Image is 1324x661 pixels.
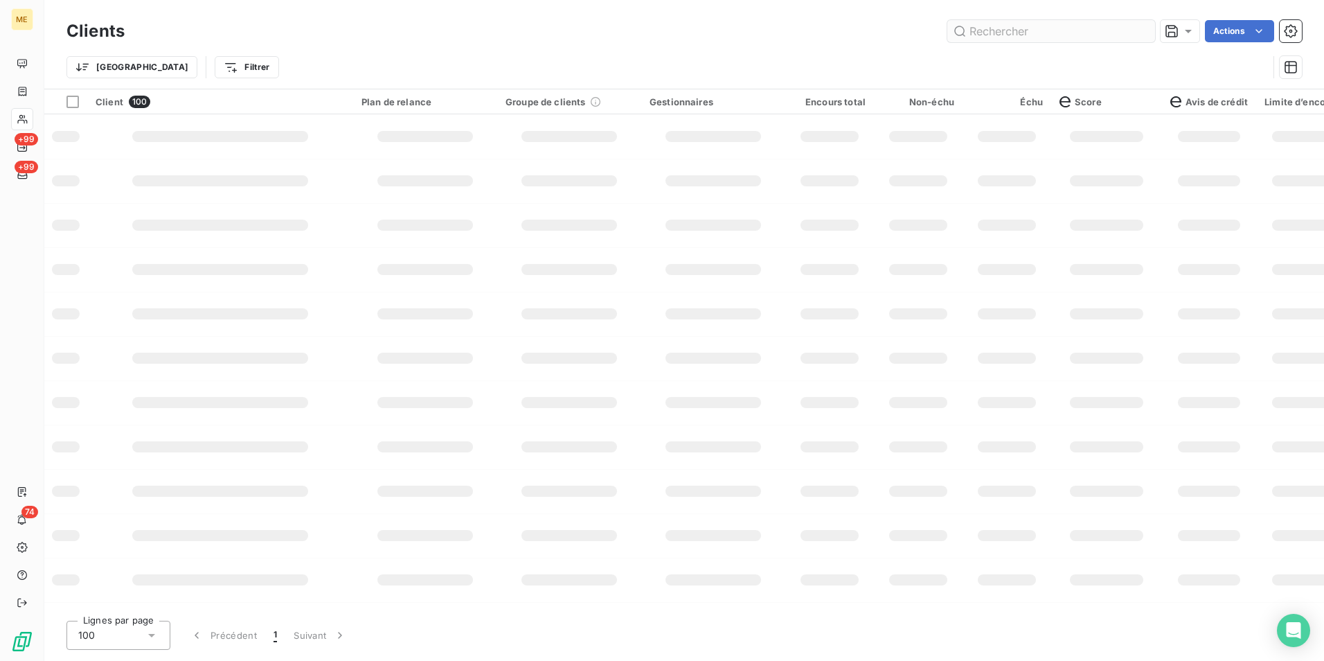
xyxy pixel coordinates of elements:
div: Échu [971,96,1043,107]
button: Filtrer [215,56,278,78]
img: Logo LeanPay [11,631,33,653]
button: Actions [1205,20,1274,42]
div: ME [11,8,33,30]
button: Précédent [181,621,265,650]
div: Open Intercom Messenger [1277,614,1310,647]
input: Rechercher [947,20,1155,42]
div: Gestionnaires [650,96,777,107]
button: [GEOGRAPHIC_DATA] [66,56,197,78]
span: 1 [274,628,277,642]
div: Plan de relance [361,96,489,107]
button: 1 [265,621,285,650]
div: Non-échu [882,96,954,107]
span: +99 [15,161,38,173]
div: Encours total [794,96,866,107]
span: 100 [129,96,150,108]
span: Score [1059,96,1102,107]
button: Suivant [285,621,355,650]
span: Avis de crédit [1170,96,1248,107]
span: Client [96,96,123,107]
span: Groupe de clients [506,96,586,107]
h3: Clients [66,19,125,44]
span: 100 [78,628,95,642]
span: 74 [21,506,38,518]
span: +99 [15,133,38,146]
